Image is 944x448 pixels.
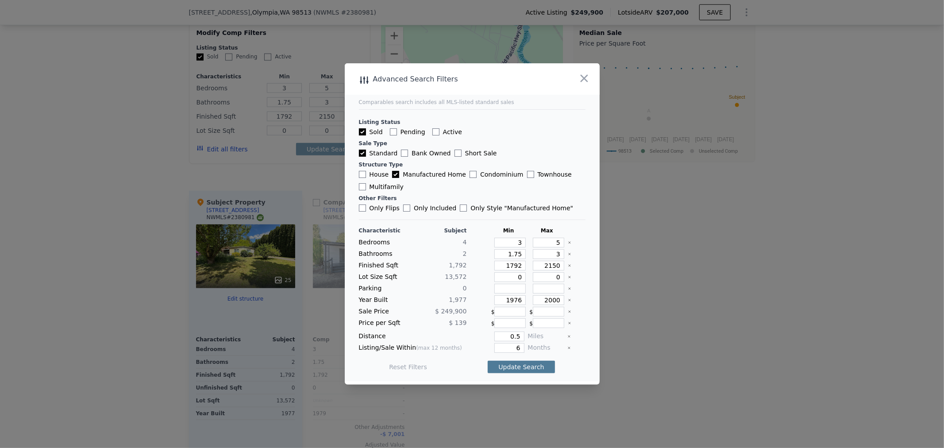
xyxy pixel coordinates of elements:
div: Sale Price [359,307,411,317]
button: Clear [567,335,571,338]
div: Characteristic [359,227,411,234]
input: Short Sale [455,150,462,157]
span: $ 249,900 [435,308,466,315]
div: Advanced Search Filters [345,73,549,85]
div: Listing Status [359,119,586,126]
div: Max [530,227,565,234]
button: Update Search [488,361,555,373]
div: Bathrooms [359,249,411,259]
button: Clear [568,241,571,244]
button: Clear [568,275,571,279]
label: Only Included [403,204,456,212]
div: Subject [415,227,467,234]
div: Sale Type [359,140,586,147]
span: 2 [463,250,467,257]
div: Listing/Sale Within [359,343,467,353]
label: Short Sale [455,149,497,158]
label: Only Flips [359,204,400,212]
div: Finished Sqft [359,261,411,270]
span: 1,792 [449,262,466,269]
label: Condominium [470,170,523,179]
div: Comparables search includes all MLS-listed standard sales [359,99,586,106]
div: Miles [528,332,564,341]
button: Clear [568,287,571,290]
div: Year Built [359,295,411,305]
div: Bedrooms [359,238,411,247]
div: $ [530,307,565,317]
input: Bank Owned [401,150,408,157]
div: $ [530,318,565,328]
span: 0 [463,285,467,292]
span: 13,572 [445,273,467,280]
span: 1,977 [449,296,466,303]
span: (max 12 months) [416,345,462,351]
input: House [359,171,366,178]
label: Multifamily [359,182,404,191]
div: Other Filters [359,195,586,202]
span: $ 139 [449,319,466,326]
input: Multifamily [359,183,366,190]
div: Price per Sqft [359,318,411,328]
input: Standard [359,150,366,157]
div: Distance [359,332,467,341]
input: Active [432,128,439,135]
label: Standard [359,149,398,158]
button: Clear [567,346,571,350]
input: Only Flips [359,205,366,212]
label: Townhouse [527,170,572,179]
label: House [359,170,389,179]
input: Only Included [403,205,410,212]
button: Clear [568,252,571,256]
div: $ [491,307,526,317]
div: $ [491,318,526,328]
input: Pending [390,128,397,135]
input: Condominium [470,171,477,178]
button: Reset [389,363,427,371]
label: Pending [390,127,425,136]
div: Lot Size Sqft [359,272,411,282]
label: Sold [359,127,383,136]
input: Manufactured Home [392,171,399,178]
div: Structure Type [359,161,586,168]
label: Only Style " Manufactured Home " [460,204,573,212]
button: Clear [568,321,571,325]
div: Months [528,343,564,353]
input: Townhouse [527,171,534,178]
label: Manufactured Home [392,170,466,179]
div: Min [491,227,526,234]
span: 4 [463,239,467,246]
button: Clear [568,264,571,267]
label: Active [432,127,462,136]
button: Clear [568,298,571,302]
div: Parking [359,284,411,294]
input: Only Style "Manufactured Home" [460,205,467,212]
label: Bank Owned [401,149,451,158]
button: Clear [568,310,571,313]
input: Sold [359,128,366,135]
